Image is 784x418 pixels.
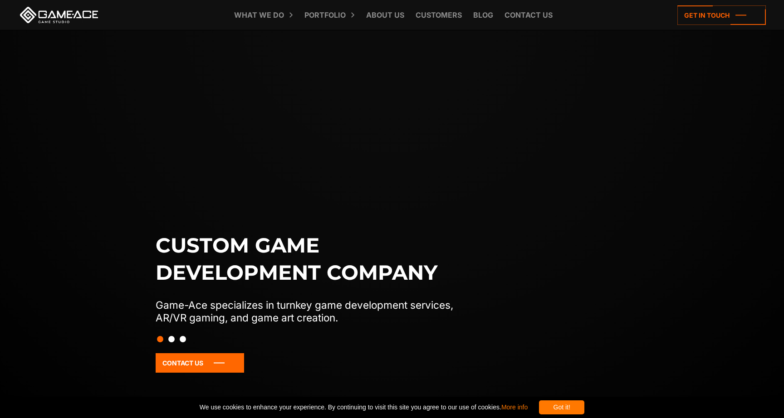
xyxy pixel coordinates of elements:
div: Got it! [539,400,584,414]
button: Slide 1 [157,331,163,347]
button: Slide 2 [168,331,175,347]
span: We use cookies to enhance your experience. By continuing to visit this site you agree to our use ... [200,400,528,414]
p: Game-Ace specializes in turnkey game development services, AR/VR gaming, and game art creation. [156,299,472,324]
button: Slide 3 [180,331,186,347]
a: Contact Us [156,353,244,373]
h1: Custom game development company [156,232,472,286]
a: More info [501,403,528,411]
a: Get in touch [677,5,766,25]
